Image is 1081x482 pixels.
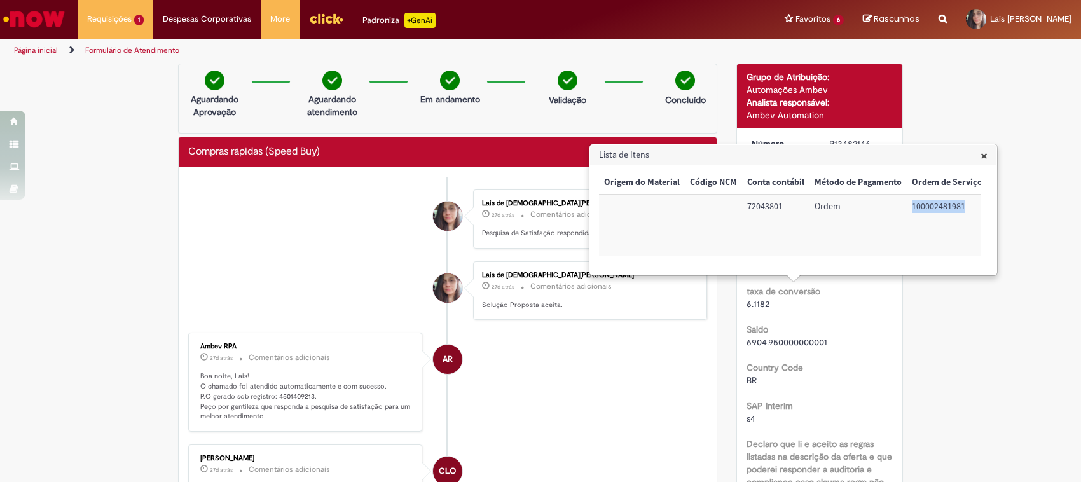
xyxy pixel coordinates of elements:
[981,149,988,162] button: Close
[14,45,58,55] a: Página inicial
[685,171,742,195] th: Código NCM
[492,283,514,291] time: 05/09/2025 09:53:18
[205,71,224,90] img: check-circle-green.png
[10,39,711,62] ul: Trilhas de página
[829,137,888,150] div: R13482146
[188,146,320,158] h2: Compras rápidas (Speed Buy) Histórico de tíquete
[833,15,844,25] span: 6
[747,109,893,121] div: Ambev Automation
[809,171,907,195] th: Método de Pagamento
[433,345,462,374] div: Ambev RPA
[530,281,612,292] small: Comentários adicionais
[685,195,742,256] td: Código NCM:
[747,375,757,386] span: BR
[907,171,988,195] th: Ordem de Serviço
[675,71,695,90] img: check-circle-green.png
[249,464,330,475] small: Comentários adicionais
[549,93,586,106] p: Validação
[599,171,685,195] th: Origem do Material
[907,195,988,256] td: Ordem de Serviço: 100002481981
[440,71,460,90] img: check-circle-green.png
[200,343,412,350] div: Ambev RPA
[589,144,998,276] div: Lista de Itens
[990,13,1071,24] span: Lais [PERSON_NAME]
[420,93,480,106] p: Em andamento
[492,211,514,219] span: 27d atrás
[362,13,436,28] div: Padroniza
[742,195,809,256] td: Conta contábil: 72043801
[809,195,907,256] td: Método de Pagamento: Ordem
[1,6,67,32] img: ServiceNow
[747,324,768,335] b: Saldo
[163,13,251,25] span: Despesas Corporativas
[210,354,233,362] span: 27d atrás
[270,13,290,25] span: More
[747,298,769,310] span: 6.1182
[863,13,919,25] a: Rascunhos
[85,45,179,55] a: Formulário de Atendimento
[200,371,412,422] p: Boa noite, Lais! O chamado foi atendido automaticamente e com sucesso. P.O gerado sob registro: 4...
[443,344,453,375] span: AR
[590,145,996,165] h3: Lista de Itens
[210,466,233,474] span: 27d atrás
[301,93,363,118] p: Aguardando atendimento
[482,228,694,238] p: Pesquisa de Satisfação respondida!
[87,13,132,25] span: Requisições
[747,286,820,297] b: taxa de conversão
[134,15,144,25] span: 1
[404,13,436,28] p: +GenAi
[747,362,803,373] b: Country Code
[747,413,755,424] span: s4
[558,71,577,90] img: check-circle-green.png
[184,93,245,118] p: Aguardando Aprovação
[747,400,793,411] b: SAP Interim
[482,200,694,207] div: Lais de [DEMOGRAPHIC_DATA][PERSON_NAME]
[322,71,342,90] img: check-circle-green.png
[747,336,827,348] span: 6904.950000000001
[210,354,233,362] time: 04/09/2025 23:13:48
[482,272,694,279] div: Lais de [DEMOGRAPHIC_DATA][PERSON_NAME]
[599,195,685,256] td: Origem do Material:
[742,171,809,195] th: Conta contábil
[981,147,988,164] span: ×
[492,211,514,219] time: 05/09/2025 09:53:27
[874,13,919,25] span: Rascunhos
[492,283,514,291] span: 27d atrás
[482,300,694,310] p: Solução Proposta aceita.
[747,71,893,83] div: Grupo de Atribuição:
[747,83,893,96] div: Automações Ambev
[530,209,612,220] small: Comentários adicionais
[795,13,830,25] span: Favoritos
[747,96,893,109] div: Analista responsável:
[200,455,412,462] div: [PERSON_NAME]
[742,137,820,150] dt: Número
[249,352,330,363] small: Comentários adicionais
[433,273,462,303] div: Lais de Jesus Abrahao da Silva
[665,93,706,106] p: Concluído
[210,466,233,474] time: 04/09/2025 17:01:47
[309,9,343,28] img: click_logo_yellow_360x200.png
[433,202,462,231] div: Lais de Jesus Abrahao da Silva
